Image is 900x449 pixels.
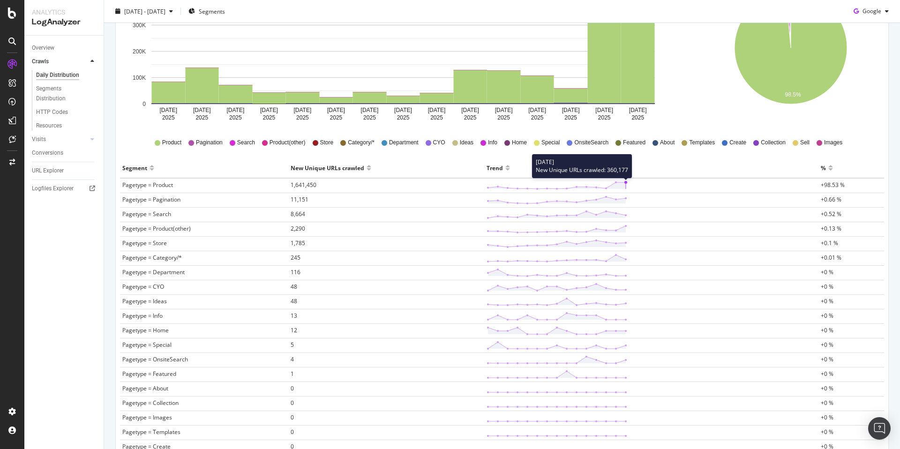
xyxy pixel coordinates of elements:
span: +0.52 % [821,210,841,218]
span: Pagetype = Pagination [122,195,180,203]
span: Pagetype = Special [122,341,172,349]
div: New Unique URLs crawled [291,160,364,175]
div: Trend [487,160,503,175]
span: +0 % [821,384,833,392]
span: +0.13 % [821,224,841,232]
div: Open Intercom Messenger [868,417,891,440]
span: Pagetype = Category/* [122,254,182,262]
text: 2025 [631,114,644,121]
text: [DATE] [495,107,513,113]
span: 0 [291,428,294,436]
span: Sell [800,139,810,147]
span: +0 % [821,326,833,334]
text: [DATE] [327,107,345,113]
span: 48 [291,297,297,305]
a: Visits [32,135,88,144]
span: 8,664 [291,210,305,218]
text: 2025 [598,114,611,121]
span: OnsiteSearch [574,139,608,147]
text: [DATE] [361,107,379,113]
text: 2025 [263,114,276,121]
text: [DATE] [294,107,312,113]
text: [DATE] [528,107,546,113]
div: Resources [36,121,62,131]
span: Search [237,139,255,147]
span: Info [488,139,497,147]
span: 11,151 [291,195,308,203]
span: Pagetype = Featured [122,370,176,378]
text: [DATE] [394,107,412,113]
text: 2025 [162,114,175,121]
span: +0.1 % [821,239,838,247]
span: 12 [291,326,297,334]
text: [DATE] [159,107,177,113]
text: [DATE] [193,107,211,113]
span: +0 % [821,413,833,421]
div: Visits [32,135,46,144]
div: HTTP Codes [36,107,68,117]
text: [DATE] [595,107,613,113]
a: URL Explorer [32,166,97,176]
span: Pagetype = Search [122,210,171,218]
span: Pagetype = Collection [122,399,179,407]
div: % [821,160,826,175]
span: [DATE] - [DATE] [124,7,165,15]
span: About [660,139,675,147]
div: Segments Distribution [36,84,88,104]
div: Conversions [32,148,63,158]
span: 1,641,450 [291,181,316,189]
a: Resources [36,121,97,131]
div: URL Explorer [32,166,64,176]
text: [DATE] [461,107,479,113]
span: Segments [199,7,225,15]
span: 116 [291,268,300,276]
a: Crawls [32,57,88,67]
div: Overview [32,43,54,53]
span: Pagetype = Store [122,239,167,247]
span: +0 % [821,283,833,291]
span: +0 % [821,268,833,276]
span: Product(other) [270,139,306,147]
span: 4 [291,355,294,363]
span: +0.01 % [821,254,841,262]
span: 1 [291,370,294,378]
a: Overview [32,43,97,53]
text: 2025 [564,114,577,121]
span: Pagetype = Department [122,268,185,276]
a: Conversions [32,148,97,158]
text: 0 [142,101,146,107]
div: Analytics [32,7,96,17]
a: Daily Distribution [36,70,97,80]
span: Images [824,139,842,147]
span: +0 % [821,341,833,349]
text: [DATE] [562,107,580,113]
span: 48 [291,283,297,291]
div: Crawls [32,57,49,67]
span: Pagetype = OnsiteSearch [122,355,188,363]
span: +0 % [821,370,833,378]
span: 0 [291,399,294,407]
span: Product [162,139,181,147]
a: HTTP Codes [36,107,97,117]
span: Ideas [460,139,473,147]
text: 100K [133,75,146,81]
div: Daily Distribution [36,70,79,80]
span: 0 [291,384,294,392]
text: 2025 [195,114,208,121]
div: Logfiles Explorer [32,184,74,194]
span: Featured [623,139,645,147]
span: 245 [291,254,300,262]
span: Pagetype = Templates [122,428,180,436]
span: Collection [761,139,786,147]
text: [DATE] [629,107,647,113]
span: Pagetype = Ideas [122,297,167,305]
div: Segment [122,160,147,175]
span: Pagetype = Home [122,326,169,334]
span: Pagetype = Images [122,413,172,421]
span: Department [389,139,419,147]
text: 2025 [464,114,477,121]
span: 2,290 [291,224,305,232]
span: Pagetype = Product [122,181,173,189]
span: 1,785 [291,239,305,247]
span: +0 % [821,399,833,407]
